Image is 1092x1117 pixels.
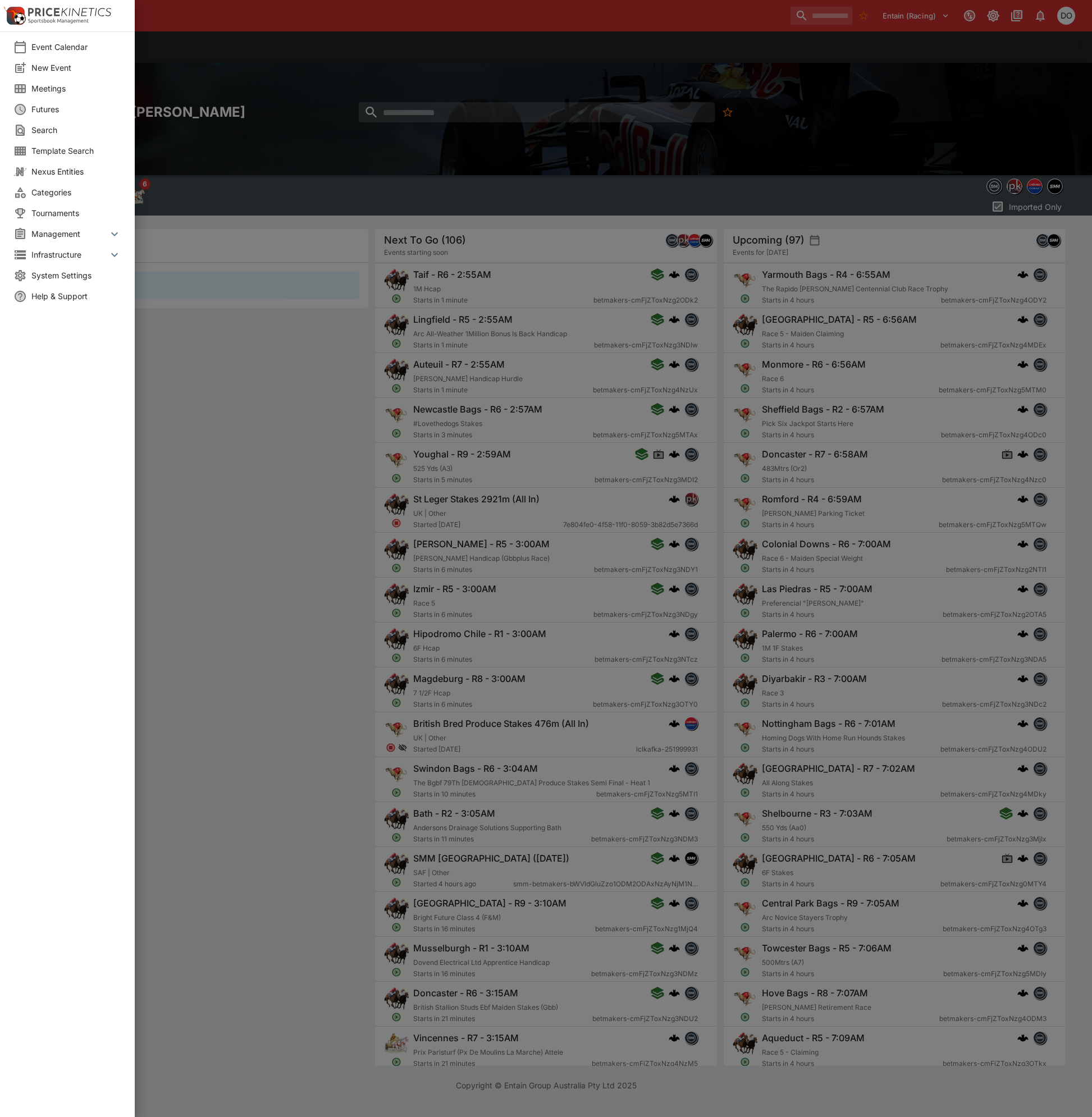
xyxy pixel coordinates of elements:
[31,83,121,94] span: Meetings
[31,62,121,74] span: New Event
[31,290,121,302] span: Help & Support
[31,228,108,240] span: Management
[31,207,121,219] span: Tournaments
[28,8,111,16] img: PriceKinetics
[31,269,121,281] span: System Settings
[31,41,121,53] span: Event Calendar
[28,19,89,24] img: Sportsbook Management
[31,103,121,115] span: Futures
[31,249,108,260] span: Infrastructure
[31,186,121,198] span: Categories
[31,145,121,157] span: Template Search
[3,4,26,27] img: PriceKinetics Logo
[31,124,121,136] span: Search
[31,166,121,177] span: Nexus Entities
